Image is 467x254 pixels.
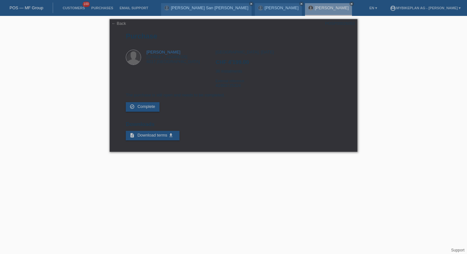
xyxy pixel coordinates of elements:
[299,2,304,6] a: close
[300,2,303,5] i: close
[249,2,254,6] a: close
[265,5,299,10] a: [PERSON_NAME]
[451,248,464,252] a: Support
[146,50,180,54] a: [PERSON_NAME]
[112,21,126,26] a: ← Back
[88,6,116,10] a: Purchases
[215,59,341,69] h2: CHF 4'199.00
[130,133,135,138] i: description
[350,2,353,5] i: close
[390,5,396,11] i: account_circle
[126,32,341,40] h1: Purchase
[215,79,244,83] span: External reference
[215,50,341,93] div: [GEOGRAPHIC_DATA], [DATE] 36 instalments 41903725324
[10,5,43,10] a: POS — MF Group
[126,121,341,131] h2: Downloads
[130,104,135,109] i: check_circle_outline
[146,50,200,64] div: [STREET_ADDRESS] 6017 [GEOGRAPHIC_DATA]
[325,21,355,26] div: POSP00026053
[171,5,248,10] a: [PERSON_NAME] San [PERSON_NAME]
[138,133,167,138] span: Download terms
[366,6,380,10] a: EN ▾
[387,6,464,10] a: account_circleMybikeplan AG - [PERSON_NAME] ▾
[126,131,179,140] a: description Download terms get_app
[83,2,90,7] span: 100
[126,102,159,112] a: check_circle_outline Complete
[315,5,349,10] a: [PERSON_NAME]
[59,6,88,10] a: Customers
[250,2,253,5] i: close
[168,133,173,138] i: get_app
[126,93,341,97] p: The purchase is still open and needs to be completed.
[349,2,354,6] a: close
[116,6,151,10] a: Email Support
[138,104,155,109] span: Complete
